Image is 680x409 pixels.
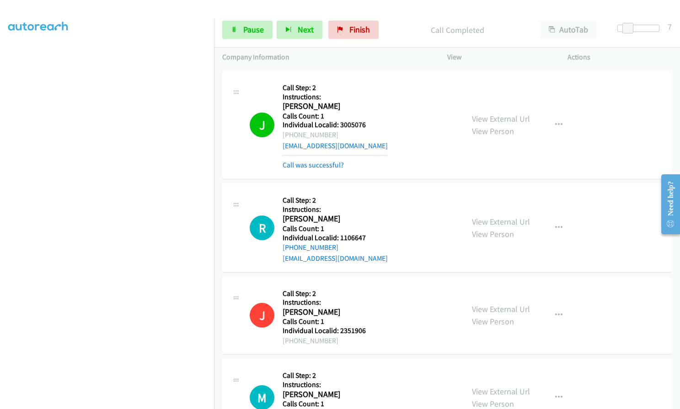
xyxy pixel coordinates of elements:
[283,112,388,121] h5: Calls Count: 1
[472,229,514,239] a: View Person
[250,303,274,328] div: This number is on the do not call list
[283,141,388,150] a: [EMAIL_ADDRESS][DOMAIN_NAME]
[472,126,514,136] a: View Person
[283,161,344,169] a: Call was successful?
[283,371,366,380] h5: Call Step: 2
[283,335,366,346] div: [PHONE_NUMBER]
[283,380,366,389] h5: Instructions:
[568,52,672,63] p: Actions
[283,83,388,92] h5: Call Step: 2
[283,233,388,242] h5: Individual Localid: 1106647
[283,307,366,318] h2: [PERSON_NAME]
[653,168,680,241] iframe: Resource Center
[250,215,274,240] h1: R
[283,389,366,400] h2: [PERSON_NAME]
[283,399,366,409] h5: Calls Count: 1
[283,254,388,263] a: [EMAIL_ADDRESS][DOMAIN_NAME]
[472,316,514,327] a: View Person
[283,243,338,252] a: [PHONE_NUMBER]
[283,214,388,224] h2: [PERSON_NAME]
[283,101,388,112] h2: [PERSON_NAME]
[472,113,530,124] a: View External Url
[222,21,273,39] a: Pause
[540,21,597,39] button: AutoTab
[298,24,314,35] span: Next
[283,205,388,214] h5: Instructions:
[472,304,530,314] a: View External Url
[250,113,274,137] h1: J
[250,303,274,328] h1: J
[391,24,524,36] p: Call Completed
[283,289,366,298] h5: Call Step: 2
[447,52,551,63] p: View
[277,21,322,39] button: Next
[283,129,388,140] div: [PHONE_NUMBER]
[243,24,264,35] span: Pause
[283,298,366,307] h5: Instructions:
[283,92,388,102] h5: Instructions:
[283,224,388,233] h5: Calls Count: 1
[328,21,379,39] a: Finish
[472,386,530,397] a: View External Url
[283,120,388,129] h5: Individual Localid: 3005076
[222,52,431,63] p: Company Information
[250,215,274,240] div: The call is yet to be attempted
[472,398,514,409] a: View Person
[283,317,366,326] h5: Calls Count: 1
[283,326,366,335] h5: Individual Localid: 2351906
[349,24,370,35] span: Finish
[283,196,388,205] h5: Call Step: 2
[472,216,530,227] a: View External Url
[668,21,672,33] div: 7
